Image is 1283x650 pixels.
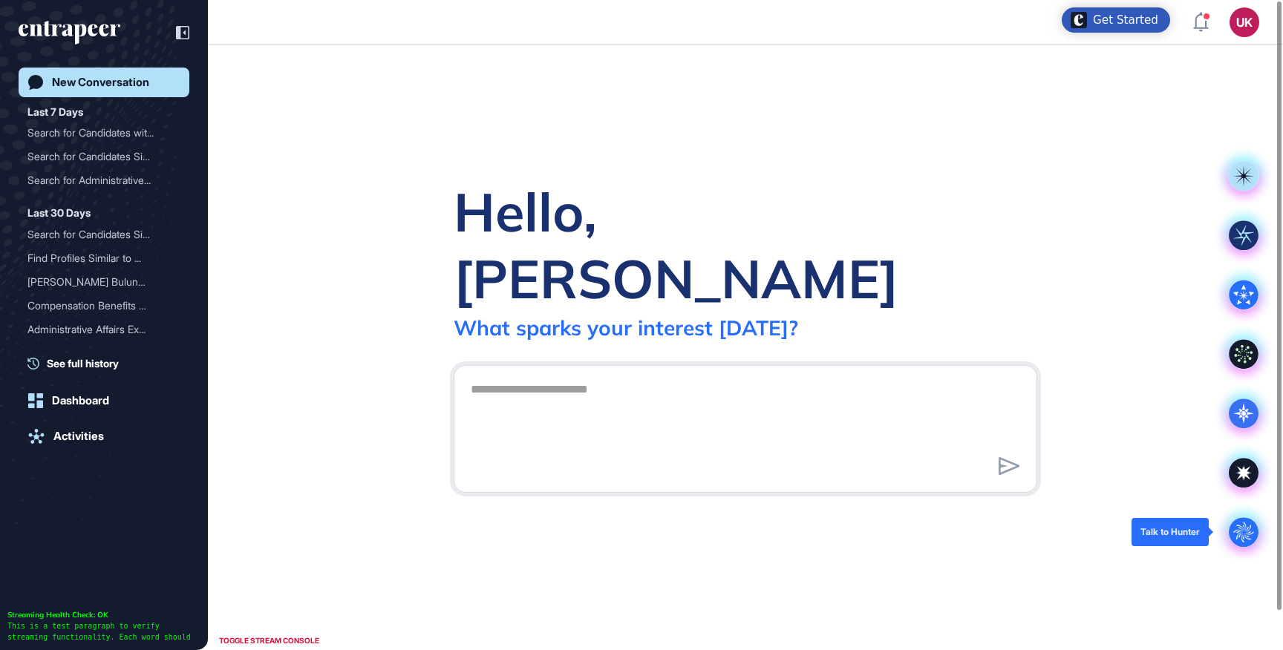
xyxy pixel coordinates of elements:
div: Get Started [1093,13,1158,27]
div: Administrative Affairs Expert with 5 Years Experience in Automotive Sector, Istanbul [27,318,180,341]
div: Find Profiles Similar to ... [27,246,169,270]
div: Search for Candidates Sim... [27,145,169,168]
a: Activities [19,421,189,451]
span: See full history [47,355,119,371]
div: Activities [53,430,104,443]
div: Last 7 Days [27,103,83,121]
div: What sparks your interest [DATE]? [454,315,798,341]
img: launcher-image-alternative-text [1071,12,1087,28]
div: Search for Administrative... [27,168,169,192]
div: Open Get Started checklist [1062,7,1170,33]
div: Search for Administrative... [27,341,169,365]
div: Talk to Hunter [1140,527,1200,537]
div: TOGGLE STREAM CONSOLE [215,631,323,650]
div: Last 30 Days [27,204,91,222]
div: Search for Candidates Similar to Luca Roero on LinkedIn [27,223,180,246]
div: Administrative Affairs Ex... [27,318,169,341]
a: Dashboard [19,386,189,416]
div: Search for Candidates Similar to Sarah Olyavkin on LinkedIn [27,145,180,168]
div: Search for Candidates Sim... [27,223,169,246]
div: Compensation Benefits Manager for MEA Region in Automotive and Manufacturing Sectors [27,294,180,318]
div: Compensation Benefits Man... [27,294,169,318]
div: Search for Candidates wit... [27,121,169,145]
a: See full history [27,355,189,371]
div: Find Profiles Similar to Feyza Dağıstan [27,246,180,270]
div: entrapeer-logo [19,21,120,45]
a: New Conversation [19,68,189,97]
div: [PERSON_NAME] Bulunma... [27,270,169,294]
div: Search for Candidates with 5-10 Years of Experience in Talent Acquisition/Recruitment Roles from ... [27,121,180,145]
div: Dashboard [52,394,109,407]
div: Search for Administrative Affairs Expert with 5 Years Experience in Automotive Sector in Istanbul [27,341,180,365]
button: UK [1230,7,1259,37]
div: Hello, [PERSON_NAME] [454,178,1037,312]
div: Search for Administrative Affairs Expert with 5 Years Experience in Automotive Sector in Istanbul [27,168,180,192]
div: New Conversation [52,76,149,89]
div: Özgür Akaoğlu'nun Bulunması [27,270,180,294]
